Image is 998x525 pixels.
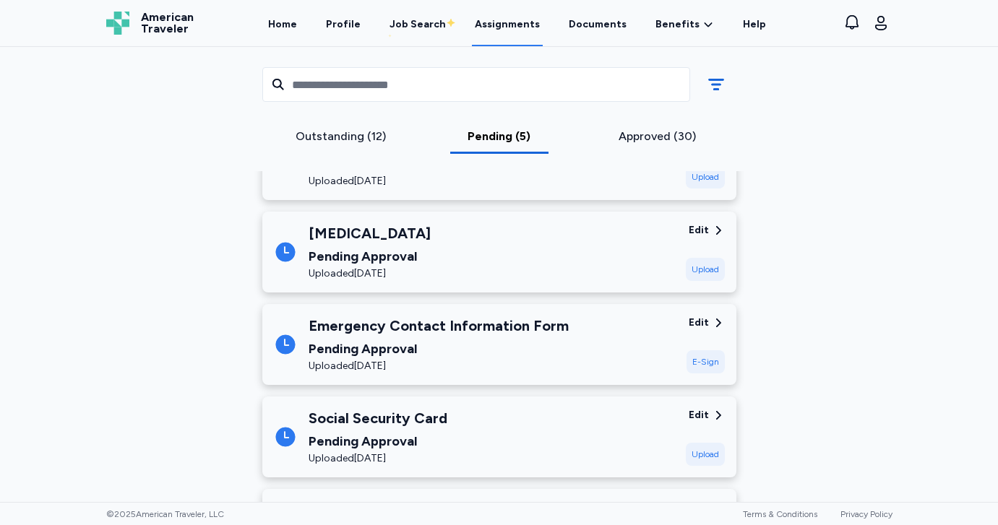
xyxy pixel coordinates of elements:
[689,408,709,422] div: Edit
[309,339,569,359] div: Pending Approval
[309,408,447,428] div: Social Security Card
[309,246,431,266] div: Pending Approval
[309,266,431,281] div: Uploaded [DATE]
[743,509,817,519] a: Terms & Conditions
[655,17,714,32] a: Benefits
[309,431,447,451] div: Pending Approval
[141,12,194,35] span: American Traveler
[584,128,731,145] div: Approved (30)
[426,128,572,145] div: Pending (5)
[686,443,725,466] div: Upload
[687,350,725,373] div: E-Sign
[686,258,725,281] div: Upload
[309,223,431,243] div: [MEDICAL_DATA]
[472,1,543,46] a: Assignments
[655,17,700,32] span: Benefits
[390,17,446,32] div: Job Search
[309,174,527,188] div: Uploaded [DATE]
[106,12,129,35] img: Logo
[309,451,447,466] div: Uploaded [DATE]
[309,359,569,373] div: Uploaded [DATE]
[840,509,892,519] a: Privacy Policy
[689,223,709,238] div: Edit
[309,500,442,521] div: Tdap/DTaP Vaccine
[686,165,725,188] div: Upload
[309,316,569,336] div: Emergency Contact Information Form
[268,128,415,145] div: Outstanding (12)
[106,508,224,520] span: © 2025 American Traveler, LLC
[689,500,709,515] div: Edit
[689,316,709,330] div: Edit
